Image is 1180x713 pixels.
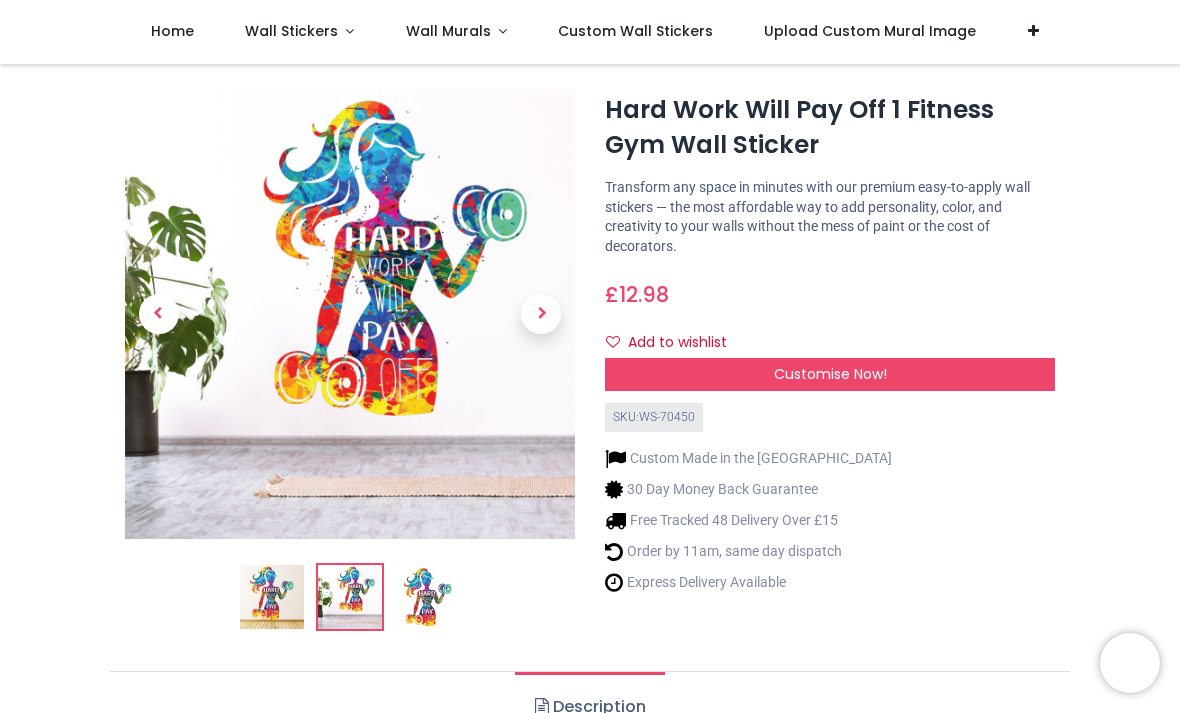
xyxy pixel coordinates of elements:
[151,21,194,41] span: Home
[605,326,744,360] button: Add to wishlistAdd to wishlist
[605,572,892,593] li: Express Delivery Available
[605,448,892,469] li: Custom Made in the [GEOGRAPHIC_DATA]
[318,565,382,629] img: WS-70450-02
[606,335,620,349] i: Add to wishlist
[521,294,561,334] span: Next
[558,21,713,41] span: Custom Wall Stickers
[406,21,491,41] span: Wall Murals
[1100,633,1160,693] iframe: Brevo live chat
[605,178,1055,256] p: Transform any space in minutes with our premium easy-to-apply wall stickers — the most affordable...
[605,403,703,432] div: SKU: WS-70450
[139,294,179,334] span: Previous
[605,93,1055,162] h1: Hard Work Will Pay Off 1 Fitness Gym Wall Sticker
[619,280,669,309] span: 12.98
[605,541,892,562] li: Order by 11am, same day dispatch
[764,21,976,41] span: Upload Custom Mural Image
[605,479,892,500] li: 30 Day Money Back Guarantee
[605,280,669,309] span: £
[125,157,193,472] a: Previous
[245,21,338,41] span: Wall Stickers
[508,157,576,472] a: Next
[774,364,887,384] span: Customise Now!
[125,89,575,539] img: WS-70450-02
[605,510,892,531] li: Free Tracked 48 Delivery Over £15
[240,565,304,629] img: Hard Work Will Pay Off 1 Fitness Gym Wall Sticker
[396,565,460,629] img: WS-70450-03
